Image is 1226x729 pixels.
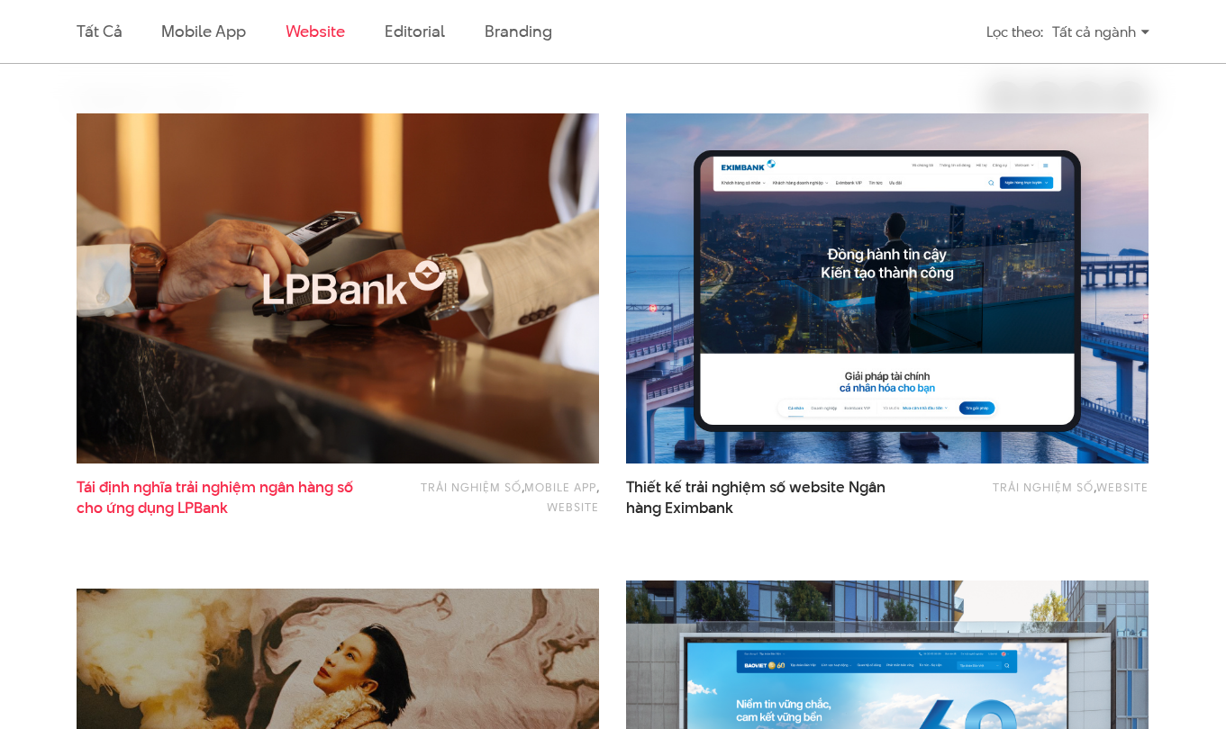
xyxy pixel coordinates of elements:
a: Thiết kế trải nghiệm số website Ngânhàng Eximbank [626,477,913,518]
a: Tái định nghĩa trải nghiệm ngân hàng sốcho ứng dụng LPBank [77,477,364,518]
img: LPBank Thumb [77,113,599,463]
a: Website [1096,479,1149,495]
span: Tái định nghĩa trải nghiệm ngân hàng số [77,477,364,518]
div: Lọc theo: [986,16,1043,48]
a: Tất cả [77,20,122,42]
a: Trải nghiệm số [993,479,1094,495]
div: Tất cả ngành [1052,16,1149,48]
a: Mobile app [161,20,245,42]
div: , [940,477,1149,509]
span: Thiết kế trải nghiệm số website Ngân [626,477,913,518]
span: cho ứng dụng LPBank [77,498,228,518]
img: Eximbank Website Portal [626,113,1149,463]
a: Website [286,20,345,42]
a: Trải nghiệm số [421,479,522,495]
span: hàng Eximbank [626,498,733,518]
a: Editorial [385,20,445,42]
a: Mobile app [524,479,596,495]
a: Branding [485,20,551,42]
a: Website [547,499,599,515]
div: , , [390,477,599,517]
